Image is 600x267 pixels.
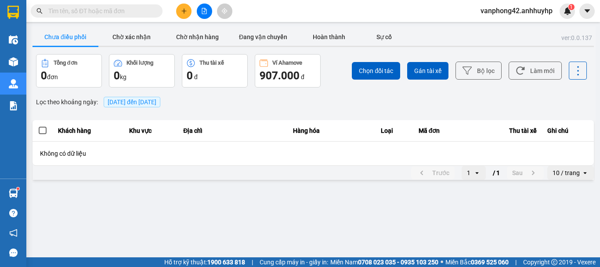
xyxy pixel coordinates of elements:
[260,69,300,82] span: 907.000
[197,4,212,19] button: file-add
[36,8,43,14] span: search
[583,7,591,15] span: caret-down
[178,120,288,142] th: Địa chỉ
[509,62,562,80] button: Làm mới
[164,257,245,267] span: Hỗ trợ kỹ thuật:
[114,69,120,82] span: 0
[124,120,178,142] th: Khu vực
[376,120,413,142] th: Loại
[53,120,124,142] th: Khách hàng
[296,28,362,46] button: Hoàn thành
[114,69,170,83] div: kg
[441,260,443,264] span: ⚪️
[230,28,296,46] button: Đang vận chuyển
[564,7,571,15] img: icon-new-feature
[473,5,560,16] span: vanphong42.anhhuyhp
[182,54,248,88] button: Thu tài xế0 đ
[493,168,500,178] span: / 1
[413,120,479,142] th: Mã đơn
[109,54,175,88] button: Khối lượng0kg
[199,60,224,66] div: Thu tài xế
[9,249,18,257] span: message
[445,257,509,267] span: Miền Bắc
[36,97,98,107] span: Lọc theo khoảng ngày :
[41,69,97,83] div: đơn
[252,257,253,267] span: |
[217,4,232,19] button: aim
[288,120,376,142] th: Hàng hóa
[507,166,544,179] button: next page. current page 1 / 1
[164,28,230,46] button: Chờ nhận hàng
[358,259,438,266] strong: 0708 023 035 - 0935 103 250
[127,60,153,66] div: Khối lượng
[359,66,393,75] span: Chọn đối tác
[98,28,164,46] button: Chờ xác nhận
[207,259,245,266] strong: 1900 633 818
[9,35,18,44] img: warehouse-icon
[455,62,502,80] button: Bộ lọc
[473,169,481,176] svg: open
[54,60,77,66] div: Tổng đơn
[33,28,98,46] button: Chưa điều phối
[187,69,193,82] span: 0
[181,8,187,14] span: plus
[581,168,582,177] input: Selected 10 / trang.
[582,169,589,176] svg: open
[579,4,595,19] button: caret-down
[17,187,19,190] sup: 1
[201,8,207,14] span: file-add
[362,28,406,46] button: Sự cố
[407,62,448,80] button: Gán tài xế
[9,101,18,110] img: solution-icon
[515,257,517,267] span: |
[484,125,537,136] div: Thu tài xế
[568,4,575,10] sup: 1
[272,60,302,66] div: Ví Ahamove
[255,54,321,88] button: Ví Ahamove907.000 đ
[7,6,19,19] img: logo-vxr
[36,54,102,88] button: Tổng đơn0đơn
[221,8,228,14] span: aim
[551,259,557,265] span: copyright
[176,4,192,19] button: plus
[553,168,580,177] div: 10 / trang
[108,99,156,106] span: 12/09/2025 đến 12/09/2025
[41,69,47,82] span: 0
[104,97,160,107] span: [DATE] đến [DATE]
[471,259,509,266] strong: 0369 525 060
[414,66,441,75] span: Gán tài xế
[352,62,400,80] button: Chọn đối tác
[9,57,18,66] img: warehouse-icon
[187,69,243,83] div: đ
[260,257,328,267] span: Cung cấp máy in - giấy in:
[9,189,18,198] img: warehouse-icon
[411,166,455,179] button: previous page. current page 1 / 1
[9,79,18,88] img: warehouse-icon
[9,229,18,237] span: notification
[40,149,586,158] div: Không có dữ liệu
[467,168,470,177] div: 1
[570,4,573,10] span: 1
[9,209,18,217] span: question-circle
[542,120,594,142] th: Ghi chú
[330,257,438,267] span: Miền Nam
[260,69,316,83] div: đ
[48,6,152,16] input: Tìm tên, số ĐT hoặc mã đơn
